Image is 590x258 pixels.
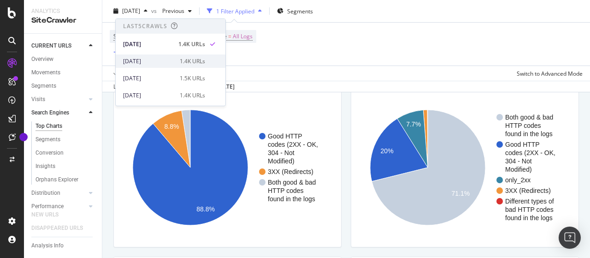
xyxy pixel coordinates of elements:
text: 304 - Not [268,149,295,156]
text: 3XX (Redirects) [505,187,551,194]
a: Search Engines [31,108,86,118]
div: Log Files Data retrieved from to [113,83,235,91]
div: Segments [31,81,56,91]
text: codes (2XX - OK, [268,141,318,148]
a: NEW URLS [31,210,68,220]
text: Different types of [505,198,554,205]
text: HTTP codes [268,187,304,194]
span: Previous [159,7,184,15]
a: Orphans Explorer [35,175,95,185]
text: 71.1% [451,190,470,197]
text: found in the logs [505,214,553,222]
button: Segments [273,4,317,18]
a: Distribution [31,188,86,198]
text: Modified) [505,166,532,173]
text: Both good & bad [268,179,316,186]
button: Add Filter [110,47,147,58]
div: SiteCrawler [31,15,94,26]
div: Analysis Info [31,241,64,251]
a: Insights [35,162,95,171]
text: codes (2XX - OK, [505,149,555,156]
div: 1 Filter Applied [216,7,254,15]
span: = [228,32,231,40]
div: Segments [35,135,60,144]
div: CURRENT URLS [31,41,71,51]
div: 1.5K URLs [180,74,205,83]
div: Performance [31,202,64,211]
a: Visits [31,95,86,104]
span: Segments [287,7,313,15]
a: Conversion [35,148,95,158]
div: Top Charts [35,121,62,131]
text: Modified) [268,157,295,165]
a: Performance [31,202,86,211]
div: Distribution [31,188,60,198]
text: only_2xx [505,176,531,184]
a: CURRENT URLS [31,41,86,51]
div: Switch to Advanced Mode [517,69,583,77]
text: 304 - Not [505,157,532,165]
div: NEW URLS [31,210,59,220]
text: found in the logs [505,130,553,138]
a: Top Charts [35,121,95,131]
div: DISAPPEARED URLS [31,223,83,233]
svg: A chart. [121,96,330,240]
text: Good HTTP [268,132,302,140]
div: Conversion [35,148,64,158]
div: 1.4K URLs [178,40,205,48]
div: Tooltip anchor [19,133,28,141]
a: Analysis Info [31,241,95,251]
div: [DATE] [123,91,174,100]
div: Insights [35,162,55,171]
span: All Logs [233,30,253,43]
text: Good HTTP [505,141,540,148]
text: HTTP codes [505,122,541,129]
div: [DATE] [123,57,174,66]
div: [DATE] [123,74,174,83]
svg: A chart. [359,96,568,240]
button: Apply [110,66,136,81]
span: 2025 Aug. 25th [122,7,140,15]
div: 1.4K URLs [180,57,205,66]
a: Overview [31,54,95,64]
text: 20% [381,147,394,155]
div: Last 5 Crawls [123,22,167,30]
span: vs [151,7,159,15]
text: 8.8% [165,123,179,131]
button: 1 Filter Applied [203,4,265,18]
a: Segments [31,81,95,91]
div: Overview [31,54,53,64]
a: Segments [35,135,95,144]
text: 7.7% [406,121,421,128]
text: bad HTTP codes [505,206,554,213]
text: 88.8% [196,206,215,213]
div: 1.4K URLs [180,91,205,100]
div: Search Engines [31,108,69,118]
text: Both good & bad [505,114,553,121]
button: Switch to Advanced Mode [513,66,583,81]
a: DISAPPEARED URLS [31,223,92,233]
div: [DATE] [123,40,173,48]
div: Movements [31,68,60,78]
div: Orphans Explorer [35,175,78,185]
text: found in the logs [268,195,315,203]
div: Analytics [31,7,94,15]
button: [DATE] [110,4,151,18]
span: Search Engine [113,32,150,40]
button: Previous [159,4,195,18]
text: 3XX (Redirects) [268,168,313,175]
a: Movements [31,68,95,78]
div: Visits [31,95,45,104]
div: Open Intercom Messenger [559,227,581,249]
